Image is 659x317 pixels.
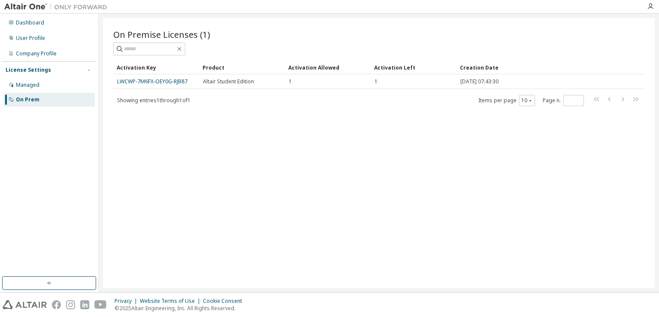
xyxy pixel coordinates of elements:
[16,82,39,88] div: Managed
[115,298,140,305] div: Privacy
[460,78,499,85] span: [DATE] 07:43:30
[375,78,378,85] span: 1
[113,28,210,40] span: On Premise Licenses (1)
[117,61,196,74] div: Activation Key
[289,78,292,85] span: 1
[115,305,247,312] p: © 2025 Altair Engineering, Inc. All Rights Reserved.
[4,3,112,11] img: Altair One
[94,300,107,309] img: youtube.svg
[117,78,187,85] a: LWCWP-7M6FX-OEY0G-RJB87
[16,35,45,42] div: User Profile
[460,61,607,74] div: Creation Date
[80,300,89,309] img: linkedin.svg
[16,50,57,57] div: Company Profile
[203,298,247,305] div: Cookie Consent
[140,298,203,305] div: Website Terms of Use
[52,300,61,309] img: facebook.svg
[66,300,75,309] img: instagram.svg
[16,96,39,103] div: On Prem
[288,61,367,74] div: Activation Allowed
[117,97,190,104] span: Showing entries 1 through 1 of 1
[478,95,535,106] span: Items per page
[16,19,44,26] div: Dashboard
[203,61,281,74] div: Product
[6,67,51,73] div: License Settings
[203,78,254,85] span: Altair Student Edition
[543,95,584,106] span: Page n.
[374,61,453,74] div: Activation Left
[3,300,47,309] img: altair_logo.svg
[521,97,533,104] button: 10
